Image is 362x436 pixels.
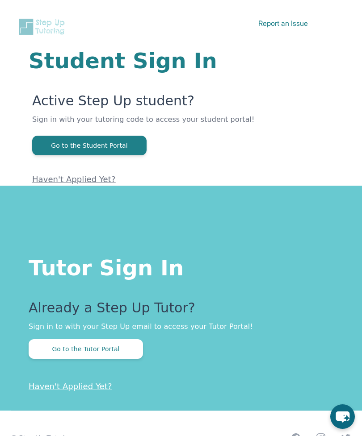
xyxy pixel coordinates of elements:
a: Go to the Tutor Portal [29,345,143,353]
a: Haven't Applied Yet? [32,174,116,184]
a: Report an Issue [258,19,308,28]
h1: Student Sign In [29,50,333,71]
p: Sign in with your tutoring code to access your student portal! [32,114,333,136]
p: Active Step Up student? [32,93,333,114]
p: Already a Step Up Tutor? [29,300,333,321]
a: Go to the Student Portal [32,141,147,149]
button: chat-button [330,404,355,429]
img: Step Up Tutoring horizontal logo [18,18,68,36]
a: Haven't Applied Yet? [29,382,112,391]
button: Go to the Student Portal [32,136,147,155]
h1: Tutor Sign In [29,253,333,278]
p: Sign in to with your Step Up email to access your Tutor Portal! [29,321,333,332]
button: Go to the Tutor Portal [29,339,143,359]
